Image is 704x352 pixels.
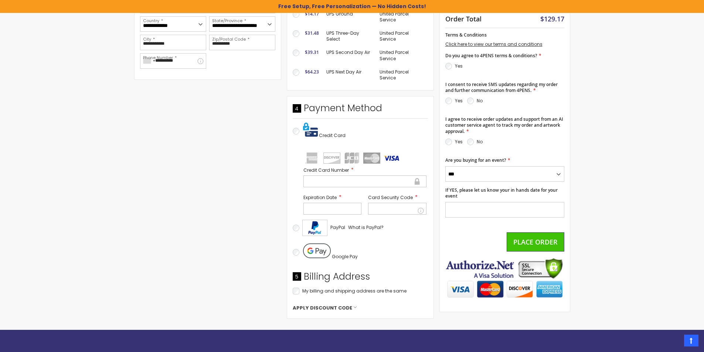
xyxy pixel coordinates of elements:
img: discover [323,153,340,164]
div: Billing Address [293,270,428,287]
span: $31.48 [305,30,319,36]
label: Yes [455,98,463,104]
td: United Parcel Service [376,7,428,27]
img: amex [303,153,320,164]
span: Terms & Conditions [445,32,487,38]
label: No [477,98,483,104]
label: Credit Card Number [303,167,426,174]
img: jcb [343,153,360,164]
span: I agree to receive order updates and support from an AI customer service agent to track my order ... [445,116,563,134]
img: Pay with Google Pay [303,243,331,258]
span: Google Pay [332,253,358,260]
div: Payment Method [293,102,428,118]
span: $129.17 [540,14,564,23]
span: If YES, please let us know your in hands date for your event [445,187,558,199]
button: Place Order [507,232,564,252]
span: $64.23 [305,69,319,75]
td: UPS Second Day Air [323,46,376,65]
span: My billing and shipping address are the same [302,288,407,294]
strong: Order Total [445,13,482,23]
label: Yes [455,139,463,145]
td: United Parcel Service [376,65,428,85]
span: Credit Card [319,132,346,139]
span: Are you buying for an event? [445,157,506,163]
span: Place Order [513,237,558,246]
span: PayPal [330,224,345,230]
label: Yes [455,63,463,69]
span: Do you agree to 4PENS terms & conditions? [445,52,537,59]
label: Card Security Code [368,194,426,201]
img: Pay with credit card [303,122,318,137]
td: UPS Ground [323,7,376,27]
td: UPS Three-Day Select [323,27,376,46]
label: Expiration Date [303,194,362,201]
td: UPS Next Day Air [323,65,376,85]
td: United Parcel Service [376,27,428,46]
label: No [477,139,483,145]
a: What is PayPal? [348,223,384,232]
img: Acceptance Mark [302,220,327,236]
span: Apply Discount Code [293,305,352,311]
span: $39.31 [305,49,319,55]
a: Click here to view our terms and conditions [445,41,543,47]
td: United Parcel Service [376,46,428,65]
img: mastercard [363,153,380,164]
span: What is PayPal? [348,224,384,230]
div: Secure transaction [414,177,421,186]
iframe: Google Customer Reviews [643,332,704,352]
span: I consent to receive SMS updates regarding my order and further communication from 4PENS. [445,81,558,93]
img: visa [383,153,400,164]
span: $14.17 [305,11,319,17]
